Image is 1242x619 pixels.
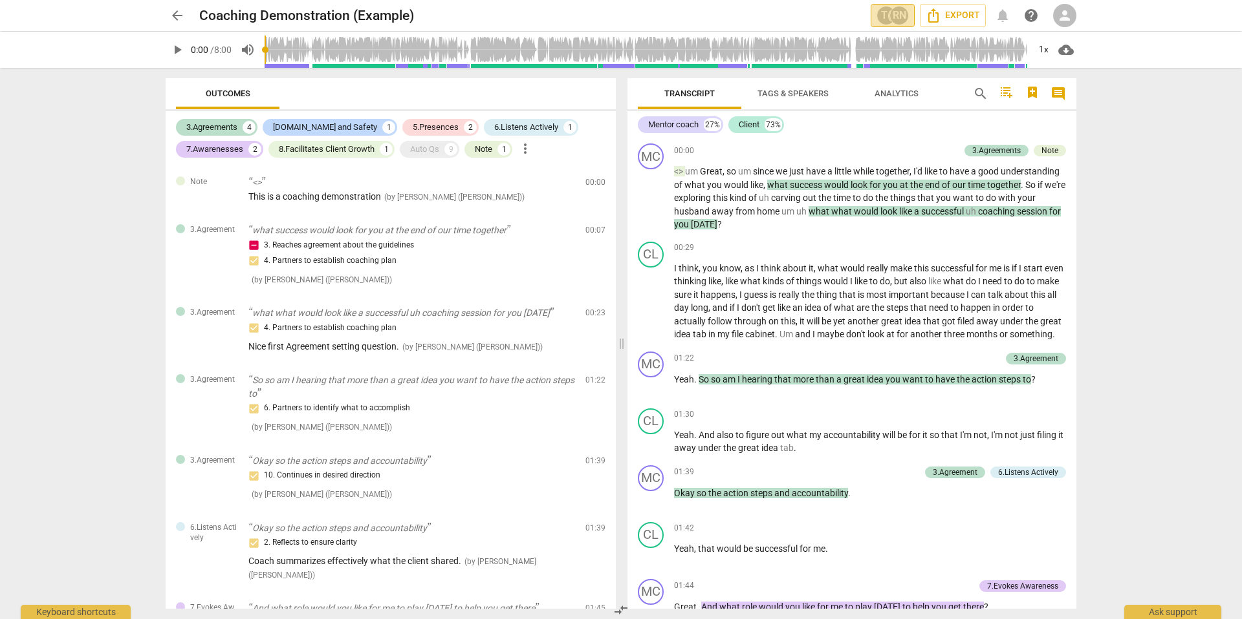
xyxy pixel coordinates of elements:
[966,329,999,339] span: months
[380,143,393,156] div: 1
[998,193,1018,203] span: with
[894,276,910,286] span: but
[880,276,890,286] span: do
[910,302,929,313] span: that
[1017,206,1049,216] span: session
[796,316,800,326] span: ,
[840,263,867,273] span: would
[763,276,786,286] span: kinds
[744,289,770,300] span: guess
[886,329,897,339] span: at
[757,89,829,98] span: Tags & Speakers
[817,329,846,339] span: maybe
[943,276,966,286] span: what
[494,121,558,134] div: 6.Listens Actively
[831,206,854,216] span: what
[1002,302,1025,313] span: order
[854,206,880,216] span: would
[693,289,701,300] span: it
[856,302,871,313] span: are
[1022,83,1043,104] button: Add Bookmark
[847,316,881,326] span: another
[190,307,235,318] span: 3.Agreement
[880,206,899,216] span: look
[883,180,900,190] span: you
[1051,86,1066,101] span: comment
[464,121,477,134] div: 2
[21,605,131,619] div: Keyboard shortcuts
[781,316,796,326] span: this
[1025,180,1038,190] span: So
[497,143,510,156] div: 1
[674,374,694,384] span: Yeah
[765,118,782,131] div: 73%
[966,276,978,286] span: do
[674,219,691,229] span: you
[648,118,699,131] div: Mentor coach
[757,206,781,216] span: home
[827,166,834,176] span: a
[741,263,745,273] span: ,
[1037,276,1059,286] span: make
[925,180,942,190] span: end
[761,263,783,273] span: think
[638,143,664,169] div: Change speaker
[674,206,712,216] span: husband
[812,329,817,339] span: I
[707,180,724,190] span: you
[823,302,834,313] span: of
[279,143,375,156] div: 8.Facilitates Client Growth
[1023,263,1045,273] span: start
[719,263,741,273] span: know
[734,316,768,326] span: through
[703,263,719,273] span: you
[890,276,894,286] span: ,
[890,193,917,203] span: things
[739,289,744,300] span: I
[186,121,237,134] div: 3.Agreements
[910,276,928,286] span: also
[818,263,840,273] span: what
[978,206,1017,216] span: coaching
[708,316,734,326] span: follow
[996,83,1017,104] button: Add TOC
[1030,289,1047,300] span: this
[871,302,886,313] span: the
[674,263,679,273] span: I
[993,302,1002,313] span: in
[704,118,721,131] div: 27%
[748,193,759,203] span: of
[1048,83,1069,104] button: Show/Hide comments
[738,166,753,176] span: Filler word
[1003,263,1012,273] span: is
[1001,166,1060,176] span: understanding
[684,180,707,190] span: what
[613,602,629,618] span: compare_arrows
[674,329,693,339] span: idea
[475,143,492,156] div: Note
[973,86,988,101] span: search
[846,329,867,339] span: don't
[382,121,395,134] div: 1
[674,145,694,156] span: 00:00
[243,121,256,134] div: 4
[759,193,771,203] span: Filler word
[801,289,816,300] span: the
[889,289,931,300] span: important
[957,316,976,326] span: filed
[986,193,998,203] span: do
[989,263,1003,273] span: me
[944,329,966,339] span: three
[926,8,980,23] span: Export
[664,89,715,98] span: Transcript
[924,166,939,176] span: like
[1031,39,1056,60] div: 1x
[763,180,767,190] span: ,
[816,289,839,300] span: thing
[1023,8,1039,23] span: help
[900,180,910,190] span: at
[876,166,910,176] span: together
[875,193,890,203] span: the
[674,276,708,286] span: thinking
[206,89,250,98] span: Outcomes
